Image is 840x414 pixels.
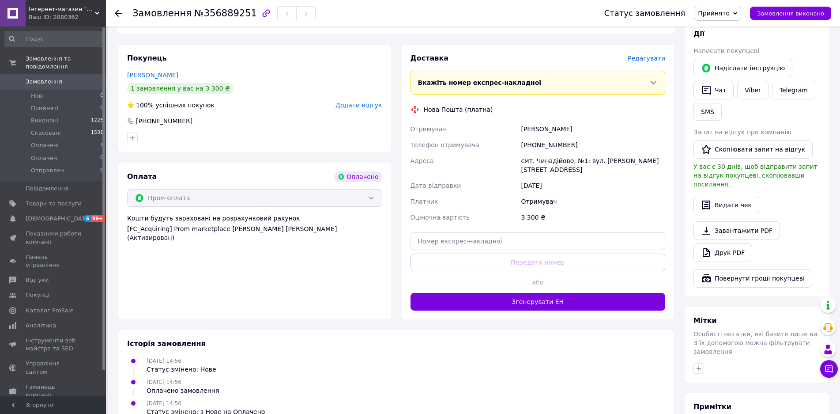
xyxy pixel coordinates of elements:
span: [DEMOGRAPHIC_DATA] [26,215,91,223]
div: Нова Пошта (платна) [422,105,495,114]
span: 0 [100,92,103,100]
div: Оплачено [334,171,382,182]
span: Повідомлення [26,185,68,193]
span: Замовлення [132,8,192,19]
span: Редагувати [628,55,665,62]
span: [DATE] 14:56 [147,400,181,406]
span: Доставка [411,54,449,62]
span: 100% [136,102,154,109]
span: Дії [693,30,704,38]
button: Скопіювати запит на відгук [693,140,813,159]
button: Повернути гроші покупцеві [693,269,812,288]
input: Пошук [4,31,104,47]
span: 99+ [91,215,105,222]
div: Статус замовлення [604,9,686,18]
button: SMS [693,103,722,121]
span: [DATE] 14:56 [147,379,181,385]
span: Прийнято [698,10,730,17]
span: Аналітика [26,322,56,330]
span: 1 [100,141,103,149]
span: Отримувач [411,125,446,133]
span: Мітки [693,316,717,325]
span: Показники роботи компанії [26,230,82,246]
span: Написати покупцеві [693,47,759,54]
a: [PERSON_NAME] [127,72,178,79]
div: Ваш ID: 2080362 [29,13,106,21]
span: 1225 [91,117,103,125]
span: Телефон отримувача [411,141,479,148]
span: Історія замовлення [127,339,206,348]
span: Скасовані [31,129,61,137]
span: Покупець [127,54,167,62]
div: [DATE] [519,178,667,194]
button: Згенерувати ЕН [411,293,666,311]
span: Оплачені [31,141,59,149]
div: [FC_Acquiring] Prom marketplace [PERSON_NAME] [PERSON_NAME] (Активирован) [127,224,382,242]
span: Оціночна вартість [411,214,470,221]
a: Друк PDF [693,243,752,262]
div: Отримувач [519,194,667,209]
span: 0 [100,167,103,175]
div: смт. Чинадійово, №1: вул. [PERSON_NAME][STREET_ADDRESS] [519,153,667,178]
div: [PERSON_NAME] [519,121,667,137]
span: 0 [100,154,103,162]
span: або [525,278,550,287]
a: Viber [737,81,768,99]
span: Особисті нотатки, які бачите лише ви. З їх допомогою можна фільтрувати замовлення [693,330,819,355]
span: Товари та послуги [26,200,82,208]
span: Отправлен [31,167,64,175]
span: Інтернет-магазин "Buy-shoes" [29,5,95,13]
button: Чат [693,81,734,99]
div: Повернутися назад [115,9,122,18]
span: №356889251 [194,8,257,19]
span: Примітки [693,403,731,411]
button: Надіслати інструкцію [693,59,792,77]
div: Оплачено замовлення [147,386,219,395]
span: Оплата [127,172,157,181]
div: [PHONE_NUMBER] [519,137,667,153]
span: Панель управління [26,253,82,269]
span: Покупці [26,291,49,299]
div: Кошти будуть зараховані на розрахунковий рахунок [127,214,382,242]
span: Додати відгук [335,102,382,109]
input: Номер експрес-накладної [411,232,666,250]
button: Замовлення виконано [750,7,831,20]
div: успішних покупок [127,101,215,110]
span: Управління сайтом [26,360,82,376]
span: 1531 [91,129,103,137]
span: Замовлення виконано [757,10,824,17]
button: Чат з покупцем [820,360,838,378]
span: Відгуки [26,276,49,284]
span: Нові [31,92,44,100]
span: Виконані [31,117,58,125]
span: 6 [84,215,91,222]
span: Інструменти веб-майстра та SEO [26,337,82,353]
span: У вас є 30 днів, щоб відправити запит на відгук покупцеві, скопіювавши посилання. [693,163,817,188]
div: [PHONE_NUMBER] [135,117,193,125]
div: Статус змінено: Нове [147,365,216,374]
span: Дата відправки [411,182,461,189]
span: 0 [100,104,103,112]
span: Замовлення та повідомлення [26,55,106,71]
a: Завантажити PDF [693,221,780,240]
span: Прийняті [31,104,58,112]
span: Замовлення [26,78,62,86]
span: Запит на відгук про компанію [693,129,791,136]
span: Гаманець компанії [26,383,82,399]
div: 3 300 ₴ [519,209,667,225]
span: Платник [411,198,438,205]
span: Адреса [411,157,434,164]
span: Каталог ProSale [26,307,73,315]
a: Telegram [772,81,815,99]
div: 1 замовлення у вас на 3 300 ₴ [127,83,234,94]
span: Оплачен [31,154,57,162]
button: Видати чек [693,196,759,214]
span: Вкажіть номер експрес-накладної [418,79,542,86]
span: [DATE] 14:56 [147,358,181,364]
